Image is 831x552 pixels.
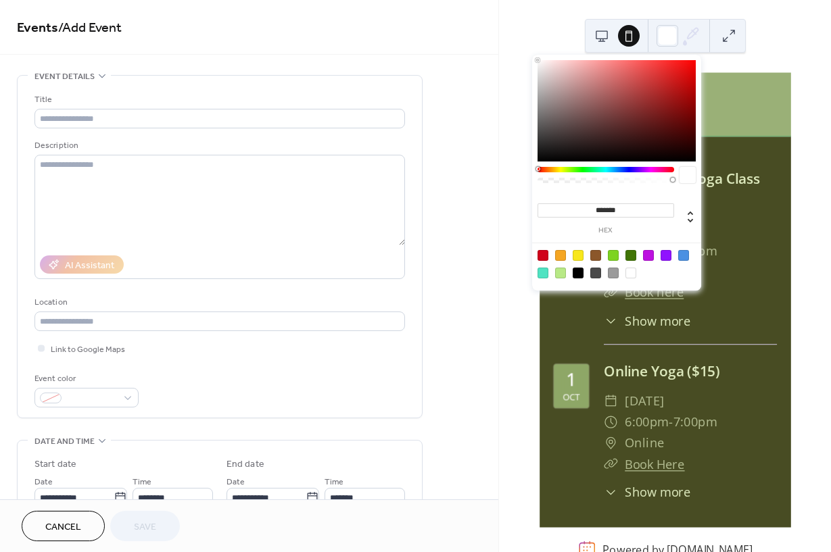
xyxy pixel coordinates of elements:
[625,411,669,432] span: 6:00pm
[538,250,548,261] div: #D0021B
[34,70,95,84] span: Event details
[227,475,245,489] span: Date
[673,411,717,432] span: 7:00pm
[669,411,673,432] span: -
[566,372,575,389] div: 1
[325,475,343,489] span: Time
[51,343,125,357] span: Link to Google Maps
[625,311,691,330] span: Show more
[34,93,402,107] div: Title
[604,148,760,209] a: Cours de Yoga Gratuit/Free Yoga Class Online
[625,432,665,453] span: Online
[22,511,105,541] button: Cancel
[34,372,136,386] div: Event color
[555,268,566,278] div: #B8E986
[34,139,402,153] div: Description
[643,250,654,261] div: #BD10E0
[608,250,619,261] div: #7ED321
[678,250,689,261] div: #4A90E2
[625,483,691,501] span: Show more
[34,295,402,309] div: Location
[604,391,618,411] div: ​
[604,483,691,501] button: ​Show more
[538,227,674,234] label: hex
[590,268,601,278] div: #4A4A4A
[573,250,584,261] div: #F8E71C
[625,455,684,472] a: Book Here
[604,411,618,432] div: ​
[625,391,665,411] span: [DATE]
[590,250,601,261] div: #8B572A
[604,311,618,330] div: ​
[563,393,580,401] div: Oct
[34,457,76,472] div: Start date
[604,432,618,453] div: ​
[604,453,618,474] div: ​
[608,268,619,278] div: #9B9B9B
[604,311,691,330] button: ​Show more
[625,284,684,301] a: Book here
[604,483,618,501] div: ​
[673,240,717,261] span: 7:00pm
[34,475,53,489] span: Date
[540,72,791,93] div: Upcoming events
[227,457,264,472] div: End date
[133,475,151,489] span: Time
[625,250,636,261] div: #417505
[17,15,58,41] a: Events
[45,520,81,534] span: Cancel
[34,434,95,449] span: Date and time
[625,268,636,278] div: #FFFFFF
[573,268,584,278] div: #000000
[58,15,122,41] span: / Add Event
[538,268,548,278] div: #50E3C2
[604,361,720,381] a: Online Yoga ($15)
[555,250,566,261] div: #F5A623
[661,250,671,261] div: #9013FE
[604,282,618,303] div: ​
